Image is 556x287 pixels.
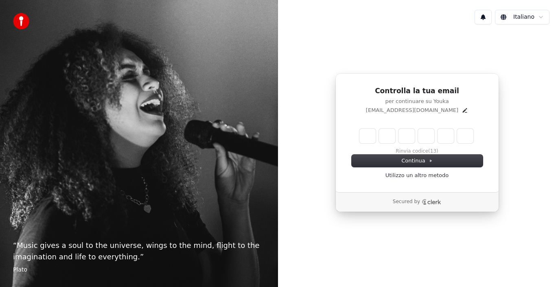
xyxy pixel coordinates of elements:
div: Verification code input [358,127,475,145]
p: per continuare su Youka [352,98,483,105]
input: Digit 4 [418,129,434,143]
footer: Plato [13,266,265,274]
button: Edit [462,107,468,114]
button: Continua [352,155,483,167]
a: Clerk logo [422,199,441,205]
span: Continua [401,157,432,164]
p: [EMAIL_ADDRESS][DOMAIN_NAME] [366,107,458,114]
a: Utilizzo un altro metodo [385,172,449,179]
input: Digit 2 [379,129,395,143]
p: Secured by [393,199,420,205]
input: Digit 5 [438,129,454,143]
p: “ Music gives a soul to the universe, wings to the mind, flight to the imagination and life to ev... [13,240,265,263]
input: Digit 6 [457,129,473,143]
h1: Controlla la tua email [352,86,483,96]
input: Enter verification code. Digit 1 [359,129,376,143]
input: Digit 3 [398,129,415,143]
img: youka [13,13,29,29]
